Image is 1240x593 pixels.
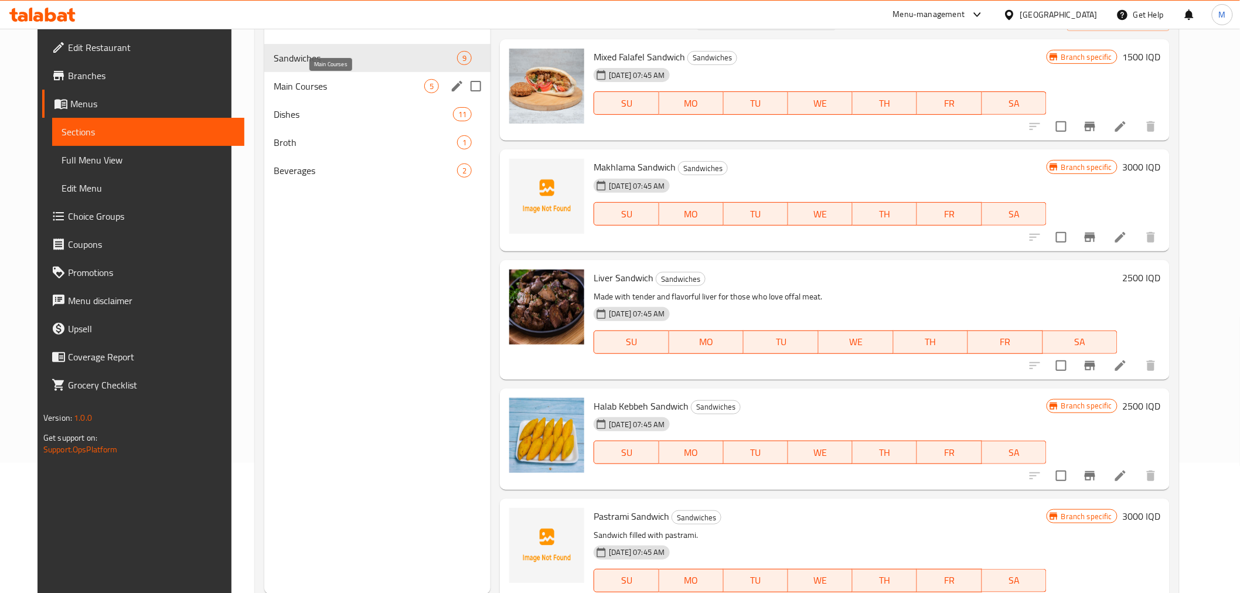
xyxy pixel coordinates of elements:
a: Edit Restaurant [42,33,244,62]
img: Halab Kebbeh Sandwich [509,398,584,473]
span: SA [1048,333,1113,350]
div: items [457,51,472,65]
a: Edit menu item [1113,120,1127,134]
span: M [1219,8,1226,21]
button: WE [788,441,853,464]
span: TU [728,572,783,589]
span: [DATE] 07:45 AM [604,180,669,192]
span: Upsell [68,322,235,336]
span: SU [599,572,654,589]
span: Branches [68,69,235,83]
span: SU [599,444,654,461]
a: Upsell [42,315,244,343]
button: TU [724,569,788,592]
span: Select to update [1049,225,1074,250]
div: Menu-management [893,8,965,22]
span: SU [599,333,664,350]
button: TU [724,91,788,115]
h6: 2500 IQD [1122,398,1160,414]
a: Edit Menu [52,174,244,202]
span: WE [793,95,848,112]
a: Promotions [42,258,244,287]
button: edit [448,77,466,95]
span: Menu disclaimer [68,294,235,308]
button: MO [659,569,724,592]
img: Makhlama Sandwich [509,159,584,234]
button: delete [1137,223,1165,251]
button: WE [788,202,853,226]
span: Makhlama Sandwich [594,158,676,176]
span: Branch specific [1057,162,1117,173]
span: 5 [425,81,438,92]
button: delete [1137,462,1165,490]
a: Full Menu View [52,146,244,174]
span: MO [674,333,740,350]
button: SU [594,91,659,115]
button: delete [1137,352,1165,380]
button: SU [594,569,659,592]
button: MO [659,202,724,226]
button: FR [968,330,1043,354]
span: Beverages [274,163,457,178]
div: Sandwiches9 [264,44,490,72]
span: Main Courses [274,79,424,93]
div: items [453,107,472,121]
div: Sandwiches [672,510,721,524]
a: Menus [42,90,244,118]
button: MO [669,330,744,354]
a: Sections [52,118,244,146]
div: items [457,135,472,149]
img: Liver Sandwich [509,270,584,345]
span: WE [793,444,848,461]
a: Support.OpsPlatform [43,442,118,457]
span: Full Menu View [62,153,235,167]
span: TU [728,444,783,461]
h6: 2500 IQD [1122,270,1160,286]
button: TH [853,91,917,115]
span: 9 [458,53,471,64]
span: TH [857,572,912,589]
button: TH [853,202,917,226]
h6: 3000 IQD [1122,159,1160,175]
a: Menu disclaimer [42,287,244,315]
button: Branch-specific-item [1076,352,1104,380]
span: Sandwiches [691,400,740,414]
span: WE [793,206,848,223]
span: [DATE] 07:45 AM [604,308,669,319]
span: TH [857,444,912,461]
span: SU [599,206,654,223]
nav: Menu sections [264,39,490,189]
div: Sandwiches [678,161,728,175]
span: Choice Groups [68,209,235,223]
span: FR [922,572,977,589]
span: [DATE] 07:45 AM [604,547,669,558]
button: FR [917,441,982,464]
button: SA [982,202,1047,226]
div: Sandwiches [687,51,737,65]
button: SA [982,569,1047,592]
button: TU [724,202,788,226]
button: Branch-specific-item [1076,223,1104,251]
h6: 3000 IQD [1122,508,1160,524]
div: [GEOGRAPHIC_DATA] [1020,8,1098,21]
span: Version: [43,410,72,425]
span: SA [987,444,1042,461]
a: Branches [42,62,244,90]
span: TU [748,333,814,350]
span: MO [664,95,719,112]
button: SU [594,441,659,464]
span: Branch specific [1057,52,1117,63]
div: Sandwiches [691,400,741,414]
span: SA [987,206,1042,223]
button: TH [894,330,969,354]
span: 1.0.0 [74,410,92,425]
span: Dishes [274,107,453,121]
span: Broth [274,135,457,149]
span: [DATE] 07:45 AM [604,419,669,430]
span: Sandwiches [274,51,457,65]
button: SU [594,202,659,226]
button: Branch-specific-item [1076,113,1104,141]
a: Coupons [42,230,244,258]
a: Choice Groups [42,202,244,230]
span: TH [857,95,912,112]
